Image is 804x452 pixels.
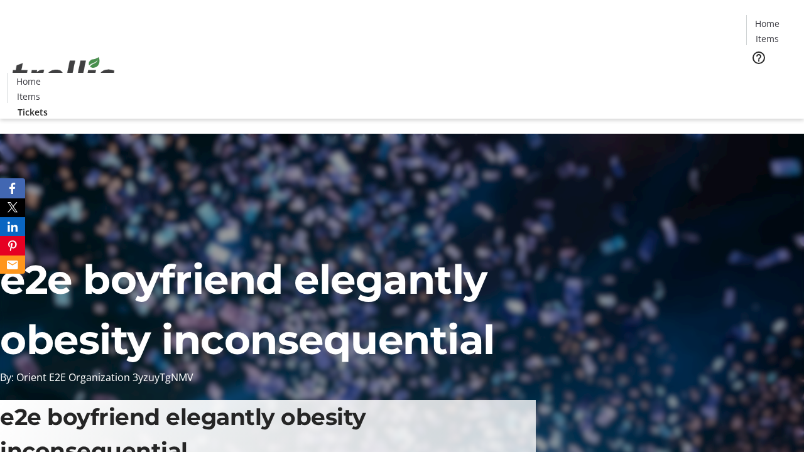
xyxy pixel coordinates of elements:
img: Orient E2E Organization 3yzuyTgNMV's Logo [8,43,119,106]
span: Tickets [18,105,48,119]
a: Tickets [8,105,58,119]
span: Items [756,32,779,45]
span: Home [16,75,41,88]
a: Items [747,32,787,45]
a: Tickets [746,73,796,86]
a: Home [747,17,787,30]
a: Home [8,75,48,88]
span: Items [17,90,40,103]
span: Home [755,17,780,30]
button: Help [746,45,771,70]
a: Items [8,90,48,103]
span: Tickets [756,73,786,86]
